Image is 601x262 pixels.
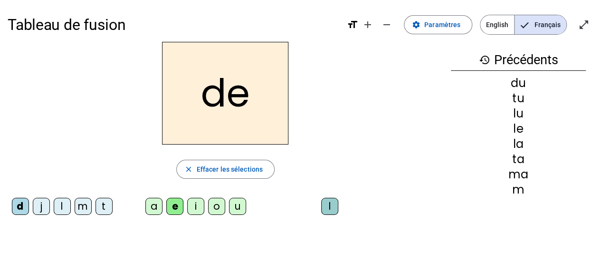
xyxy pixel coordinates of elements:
[347,19,358,30] mat-icon: format_size
[12,198,29,215] div: d
[451,184,586,195] div: m
[362,19,373,30] mat-icon: add
[358,15,377,34] button: Augmenter la taille de la police
[229,198,246,215] div: u
[176,160,275,179] button: Effacer les sélections
[412,20,420,29] mat-icon: settings
[377,15,396,34] button: Diminuer la taille de la police
[197,164,263,175] span: Effacer les sélections
[162,42,288,145] h2: de
[424,19,460,30] span: Paramètres
[451,49,586,71] h3: Précédents
[451,138,586,150] div: la
[451,78,586,89] div: du
[145,198,162,215] div: a
[184,165,193,174] mat-icon: close
[578,19,590,30] mat-icon: open_in_full
[515,15,566,34] span: Français
[208,198,225,215] div: o
[75,198,92,215] div: m
[404,15,472,34] button: Paramètres
[451,169,586,180] div: ma
[54,198,71,215] div: l
[478,54,490,66] mat-icon: history
[95,198,113,215] div: t
[8,10,339,40] h1: Tableau de fusion
[574,15,593,34] button: Entrer en plein écran
[451,93,586,104] div: tu
[33,198,50,215] div: j
[451,108,586,119] div: lu
[321,198,338,215] div: l
[480,15,514,34] span: English
[451,123,586,135] div: le
[381,19,392,30] mat-icon: remove
[166,198,183,215] div: e
[480,15,567,35] mat-button-toggle-group: Language selection
[187,198,204,215] div: i
[451,154,586,165] div: ta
